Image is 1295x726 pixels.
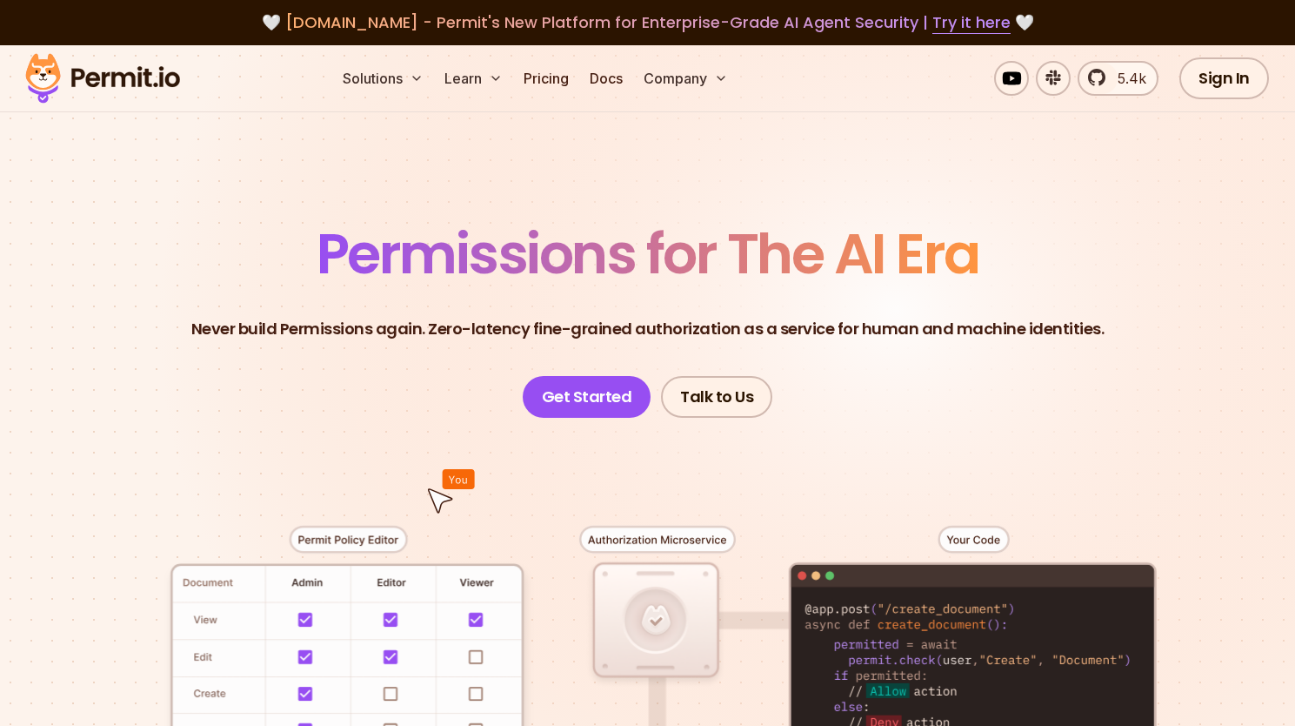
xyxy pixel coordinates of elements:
[517,61,576,96] a: Pricing
[583,61,630,96] a: Docs
[637,61,735,96] button: Company
[1107,68,1146,89] span: 5.4k
[523,376,651,418] a: Get Started
[437,61,510,96] button: Learn
[661,376,772,418] a: Talk to Us
[42,10,1253,35] div: 🤍 🤍
[191,317,1105,341] p: Never build Permissions again. Zero-latency fine-grained authorization as a service for human and...
[1078,61,1158,96] a: 5.4k
[932,11,1011,34] a: Try it here
[285,11,1011,33] span: [DOMAIN_NAME] - Permit's New Platform for Enterprise-Grade AI Agent Security |
[317,215,979,292] span: Permissions for The AI Era
[336,61,431,96] button: Solutions
[1179,57,1269,99] a: Sign In
[17,49,188,108] img: Permit logo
